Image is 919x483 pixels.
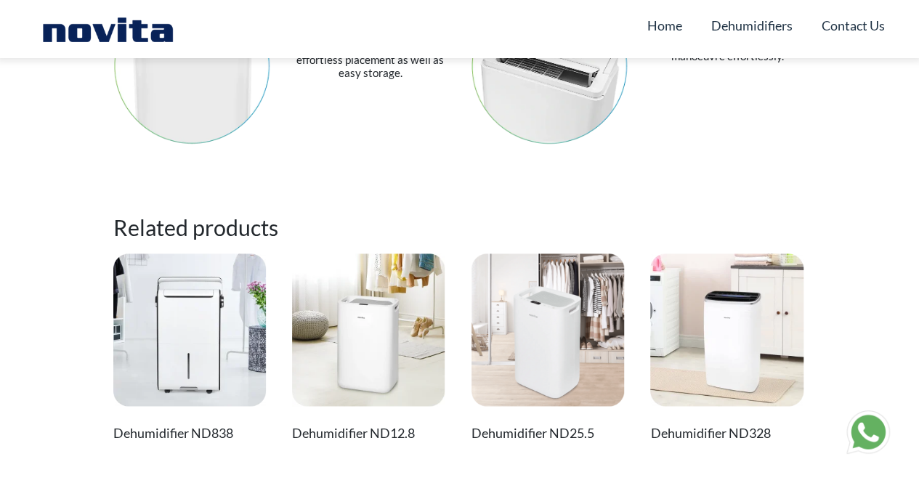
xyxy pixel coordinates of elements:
[822,12,885,39] a: Contact Us
[471,253,624,448] a: Dehumidifier ND25.5
[471,419,624,448] h2: Dehumidifier ND25.5
[647,12,682,39] a: Home
[35,15,181,44] img: Novita
[650,253,803,448] a: Dehumidifier ND328
[113,419,266,448] h2: Dehumidifier ND838
[711,12,793,39] a: Dehumidifiers
[113,253,266,448] a: Dehumidifier ND838
[292,253,445,448] a: Dehumidifier ND12.8
[650,419,803,448] h2: Dehumidifier ND328
[292,419,445,448] h2: Dehumidifier ND12.8
[113,214,806,248] h2: Related products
